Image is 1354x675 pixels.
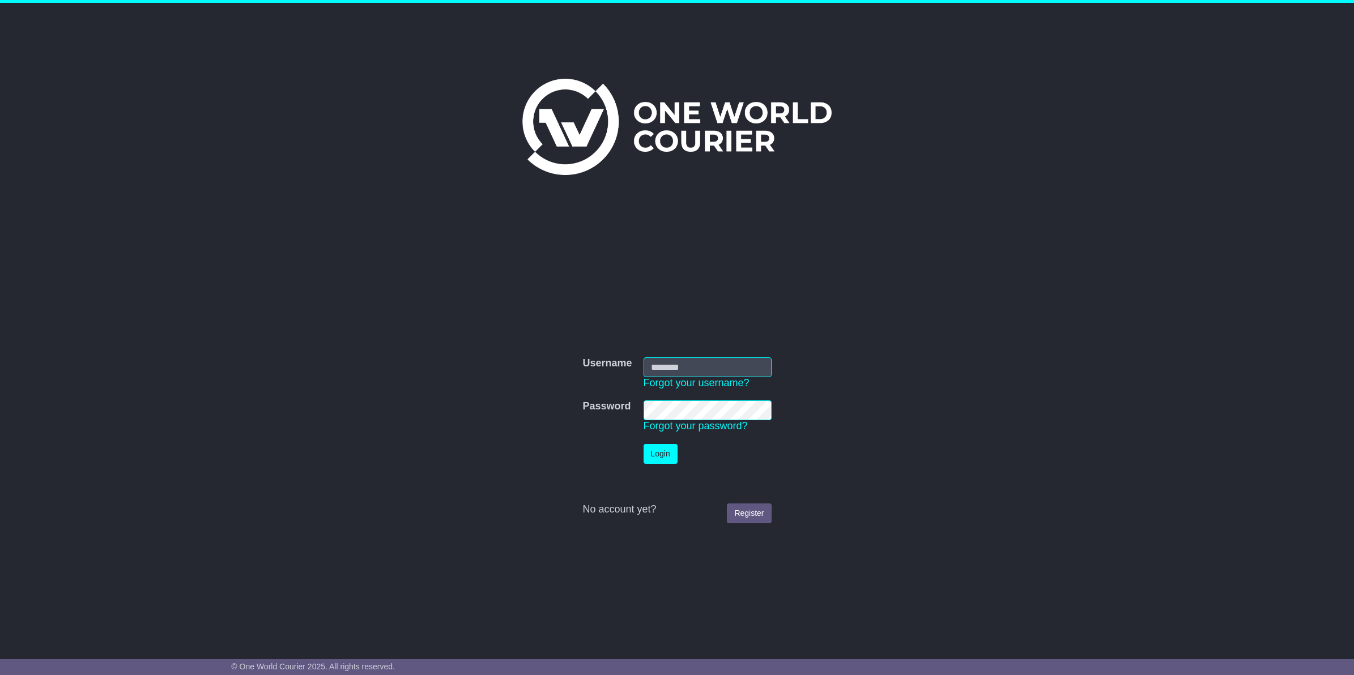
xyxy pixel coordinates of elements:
[644,420,748,432] a: Forgot your password?
[582,357,632,370] label: Username
[644,444,678,464] button: Login
[582,503,771,516] div: No account yet?
[231,662,395,671] span: © One World Courier 2025. All rights reserved.
[644,377,750,388] a: Forgot your username?
[582,400,631,413] label: Password
[727,503,771,523] a: Register
[522,79,832,175] img: One World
